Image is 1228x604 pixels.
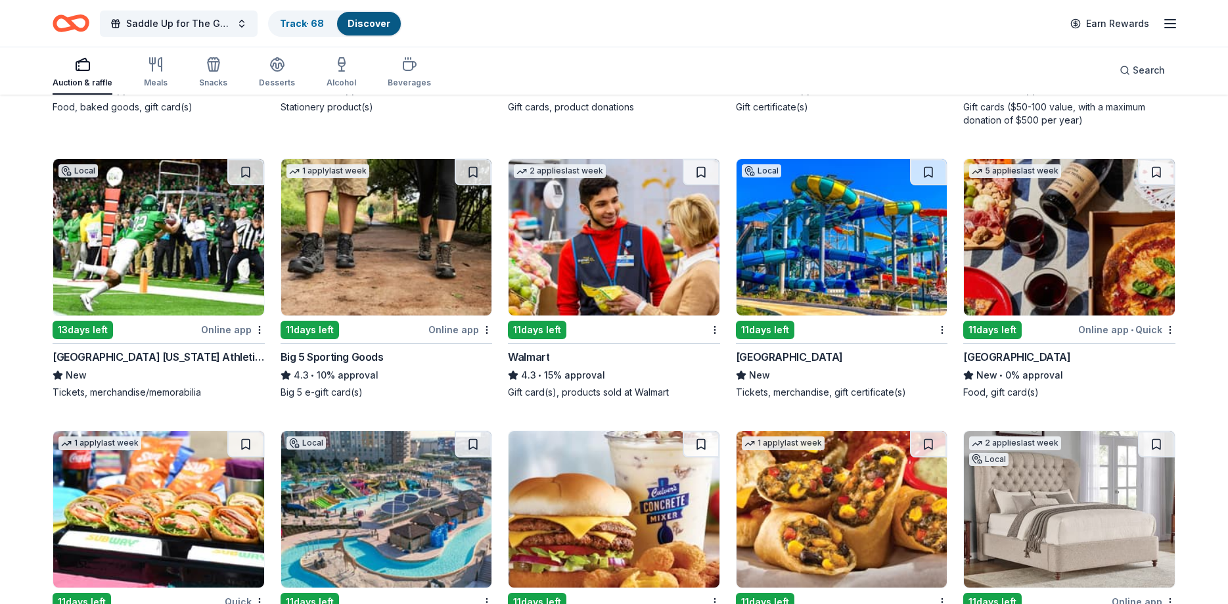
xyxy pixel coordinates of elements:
button: Beverages [388,51,431,95]
div: 5 applies last week [969,164,1061,178]
img: Image for Subway [53,431,264,588]
a: Track· 68 [280,18,324,29]
span: • [539,370,542,381]
div: 11 days left [736,321,794,339]
div: Tickets, merchandise/memorabilia [53,386,265,399]
button: Meals [144,51,168,95]
a: Image for North Italia5 applieslast week11days leftOnline app•Quick[GEOGRAPHIC_DATA]New•0% approv... [963,158,1175,399]
img: Image for Kalahari Resorts (TX) [281,431,492,588]
span: Saddle Up for The Guild [126,16,231,32]
div: [GEOGRAPHIC_DATA] [736,349,843,365]
div: Gift cards ($50-100 value, with a maximum donation of $500 per year) [963,101,1175,127]
div: Meals [144,78,168,88]
img: Image for University of North Texas Athletics [53,159,264,315]
div: Local [969,453,1009,466]
div: Gift cards, product donations [508,101,720,114]
div: Online app Quick [1078,321,1175,338]
div: Big 5 e-gift card(s) [281,386,493,399]
button: Alcohol [327,51,356,95]
button: Search [1109,57,1175,83]
div: 11 days left [281,321,339,339]
div: 15% approval [508,367,720,383]
span: New [66,367,87,383]
div: 1 apply last week [58,436,141,450]
a: Image for Splashway Waterpark & CampgroundLocal11days left[GEOGRAPHIC_DATA]NewTickets, merchandis... [736,158,948,399]
button: Track· 68Discover [268,11,402,37]
div: Online app [428,321,492,338]
a: Image for Big 5 Sporting Goods1 applylast week11days leftOnline appBig 5 Sporting Goods4.3•10% ap... [281,158,493,399]
a: Image for University of North Texas AthleticsLocal13days leftOnline app[GEOGRAPHIC_DATA] [US_STAT... [53,158,265,399]
div: Food, gift card(s) [963,386,1175,399]
span: 4.3 [521,367,536,383]
img: Image for Big 5 Sporting Goods [281,159,492,315]
img: Image for Culver's [509,431,719,588]
div: Beverages [388,78,431,88]
div: 13 days left [53,321,113,339]
div: Online app [201,321,265,338]
div: Local [286,436,326,450]
div: 0% approval [963,367,1175,383]
div: Food, baked goods, gift card(s) [53,101,265,114]
div: Gift certificate(s) [736,101,948,114]
span: 4.3 [294,367,309,383]
div: [GEOGRAPHIC_DATA] [US_STATE] Athletics [53,349,265,365]
div: Alcohol [327,78,356,88]
div: Gift card(s), products sold at Walmart [508,386,720,399]
img: Image for Splashway Waterpark & Campground [737,159,947,315]
button: Auction & raffle [53,51,112,95]
div: 1 apply last week [286,164,369,178]
button: Snacks [199,51,227,95]
span: • [89,85,92,95]
div: Local [742,164,781,177]
div: 1 apply last week [742,436,825,450]
div: Snacks [199,78,227,88]
img: Image for Walmart [509,159,719,315]
div: Desserts [259,78,295,88]
span: • [1131,325,1133,335]
span: Search [1133,62,1165,78]
img: Image for American Furniture Warehouse [964,431,1175,588]
a: Discover [348,18,390,29]
div: [GEOGRAPHIC_DATA] [963,349,1070,365]
div: 2 applies last week [969,436,1061,450]
span: • [311,370,314,381]
div: Tickets, merchandise, gift certificate(s) [736,386,948,399]
div: Local [58,164,98,177]
a: Home [53,8,89,39]
img: Image for North Italia [964,159,1175,315]
div: 11 days left [508,321,566,339]
span: • [317,85,320,95]
span: • [766,85,769,95]
button: Desserts [259,51,295,95]
span: New [749,367,770,383]
div: Auction & raffle [53,78,112,88]
img: Image for Chili's [737,431,947,588]
div: 11 days left [963,321,1022,339]
a: Image for Walmart2 applieslast week11days leftWalmart4.3•15% approvalGift card(s), products sold ... [508,158,720,399]
div: Stationery product(s) [281,101,493,114]
a: Earn Rewards [1062,12,1157,35]
span: • [994,85,997,95]
div: 2 applies last week [514,164,606,178]
div: Walmart [508,349,549,365]
span: • [1000,370,1003,381]
div: 10% approval [281,367,493,383]
div: Big 5 Sporting Goods [281,349,384,365]
button: Saddle Up for The Guild [100,11,258,37]
span: New [976,367,997,383]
